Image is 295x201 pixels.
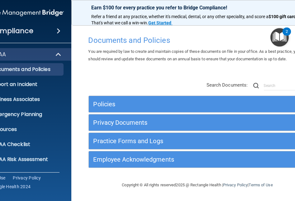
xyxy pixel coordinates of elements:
[270,28,289,47] button: Open Resource Center, 2 new notifications
[93,119,247,126] h5: Privacy Documents
[286,32,288,40] div: 2
[223,183,248,187] a: Privacy Policy
[93,101,247,108] h5: Policies
[149,20,172,25] strong: Get Started
[13,175,41,181] a: Privacy Policy
[93,138,247,144] h5: Practice Forms and Logs
[253,83,259,88] img: ic-search.3b580494.png
[149,20,173,25] a: Get Started
[207,82,248,88] span: Search Documents:
[92,14,269,19] span: Refer a friend at any practice, whether it's medical, dental, or any other speciality, and score a
[249,183,273,187] a: Terms of Use
[93,156,247,163] h5: Employee Acknowledgments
